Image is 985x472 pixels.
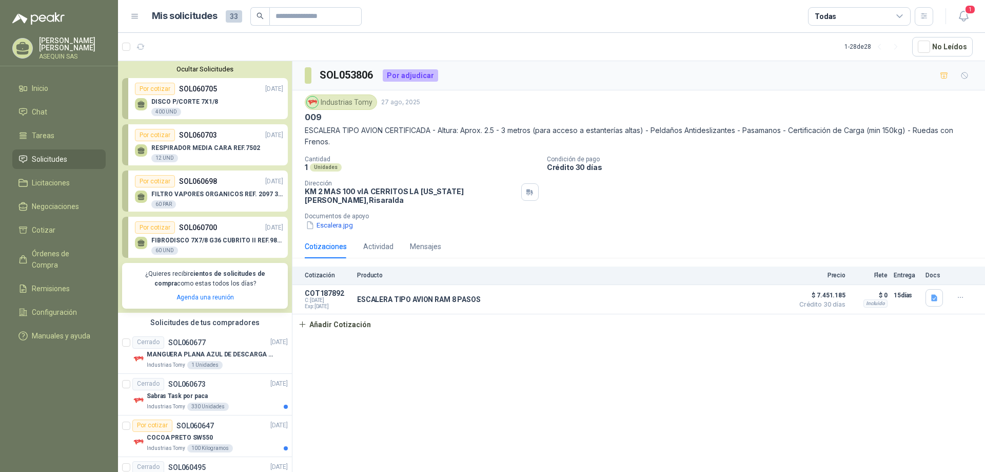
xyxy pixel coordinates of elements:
[168,464,206,471] p: SOL060495
[383,69,438,82] div: Por adjudicar
[270,379,288,389] p: [DATE]
[151,98,218,105] p: DISCO P/CORTE 7X1/8
[954,7,973,26] button: 1
[12,173,106,193] a: Licitaciones
[307,97,318,108] img: Company Logo
[305,163,308,172] p: 1
[32,130,54,141] span: Tareas
[844,39,904,55] div: 1 - 28 de 28
[794,289,845,301] span: $ 7.451.185
[132,378,164,390] div: Cerrado
[12,149,106,169] a: Solicitudes
[912,37,973,56] button: No Leídos
[147,403,185,411] p: Industrias Tomy
[118,61,292,313] div: Ocultar SolicitudesPor cotizarSOL060705[DATE] DISCO P/CORTE 7X1/8400 UNDPor cotizarSOL060703[DATE...
[12,279,106,298] a: Remisiones
[410,241,441,252] div: Mensajes
[894,289,919,301] p: 15 días
[12,126,106,145] a: Tareas
[168,339,206,346] p: SOL060677
[128,269,282,289] p: ¿Quieres recibir como estas todos los días?
[32,330,90,342] span: Manuales y ayuda
[135,83,175,95] div: Por cotizar
[305,241,347,252] div: Cotizaciones
[132,420,172,432] div: Por cotizar
[122,171,288,212] a: Por cotizarSOL060698[DATE] FILTRO VAPORES ORGANICOS REF. 2097 3M60 PAR
[187,403,229,411] div: 330 Unidades
[179,129,217,141] p: SOL060703
[179,83,217,95] p: SOL060705
[32,283,70,294] span: Remisiones
[310,163,342,172] div: Unidades
[305,220,354,231] button: Escalera.jpg
[39,53,106,60] p: ASEQUIN SAS
[152,9,218,24] h1: Mis solicitudes
[270,462,288,472] p: [DATE]
[292,314,377,335] button: Añadir Cotización
[270,337,288,347] p: [DATE]
[925,272,946,279] p: Docs
[147,391,208,401] p: Sabras Task por paca
[547,163,981,172] p: Crédito 30 días
[32,201,79,212] span: Negociaciones
[964,5,976,14] span: 1
[32,106,47,118] span: Chat
[265,177,283,186] p: [DATE]
[305,304,351,310] span: Exp: [DATE]
[118,416,292,457] a: Por cotizarSOL060647[DATE] Company LogoCOCOA PRETO SW550Industrias Tomy100 Kilogramos
[154,270,265,287] b: cientos de solicitudes de compra
[132,353,145,365] img: Company Logo
[12,220,106,240] a: Cotizar
[794,272,845,279] p: Precio
[147,361,185,369] p: Industrias Tomy
[135,129,175,141] div: Por cotizar
[176,422,214,429] p: SOL060647
[32,307,77,318] span: Configuración
[305,112,321,123] p: 009
[852,272,888,279] p: Flete
[151,191,283,198] p: FILTRO VAPORES ORGANICOS REF. 2097 3M
[179,176,217,187] p: SOL060698
[305,187,517,204] p: KM 2 MAS 100 vIA CERRITOS LA [US_STATE] [PERSON_NAME] , Risaralda
[122,217,288,258] a: Por cotizarSOL060700[DATE] FIBRODISCO 7X7/8 G36 CUBRITO II REF.982C60 UND
[151,237,283,244] p: FIBRODISCO 7X7/8 G36 CUBRITO II REF.982C
[122,124,288,165] a: Por cotizarSOL060703[DATE] RESPIRADOR MEDIA CARA REF.750212 UND
[147,433,213,443] p: COCOA PRETO SW550
[32,83,48,94] span: Inicio
[305,180,517,187] p: Dirección
[547,156,981,163] p: Condición de pago
[305,125,973,147] p: ESCALERA TIPO AVION CERTIFICADA - Altura: Aprox. 2.5 - 3 metros (para acceso a estanterías altas)...
[187,361,223,369] div: 1 Unidades
[12,326,106,346] a: Manuales y ayuda
[794,301,845,308] span: Crédito 30 días
[852,289,888,301] p: $ 0
[863,299,888,308] div: Incluido
[135,175,175,187] div: Por cotizar
[305,272,351,279] p: Cotización
[168,381,206,388] p: SOL060673
[151,108,181,116] div: 400 UND
[32,154,67,165] span: Solicitudes
[894,272,919,279] p: Entrega
[147,444,185,452] p: Industrias Tomy
[12,79,106,98] a: Inicio
[12,102,106,122] a: Chat
[12,303,106,322] a: Configuración
[270,421,288,430] p: [DATE]
[265,130,283,140] p: [DATE]
[135,221,175,234] div: Por cotizar
[151,144,260,152] p: RESPIRADOR MEDIA CARA REF.7502
[363,241,393,252] div: Actividad
[179,222,217,233] p: SOL060700
[32,248,96,271] span: Órdenes de Compra
[265,223,283,233] p: [DATE]
[132,394,145,407] img: Company Logo
[305,289,351,297] p: COT187892
[122,78,288,119] a: Por cotizarSOL060705[DATE] DISCO P/CORTE 7X1/8400 UND
[305,297,351,304] span: C: [DATE]
[12,12,65,25] img: Logo peakr
[132,336,164,349] div: Cerrado
[151,200,176,209] div: 60 PAR
[39,37,106,51] p: [PERSON_NAME] [PERSON_NAME]
[381,98,420,107] p: 27 ago, 2025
